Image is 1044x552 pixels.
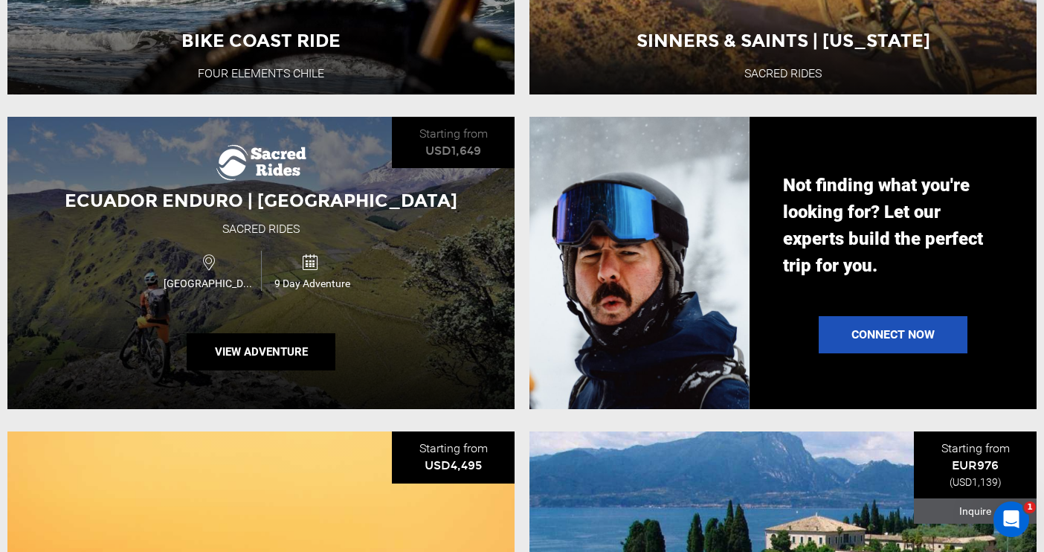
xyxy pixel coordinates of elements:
div: Sacred Rides [222,221,300,238]
p: Not finding what you're looking for? Let our experts build the perfect trip for you. [783,172,1003,279]
iframe: Intercom live chat [993,501,1029,537]
span: 9 Day Adventure [262,276,362,291]
span: [GEOGRAPHIC_DATA] [160,276,261,291]
img: images [216,144,306,181]
button: View Adventure [187,333,335,370]
span: Ecuador Enduro | [GEOGRAPHIC_DATA] [65,190,457,211]
a: Connect Now [819,316,967,353]
span: 1 [1024,501,1036,513]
